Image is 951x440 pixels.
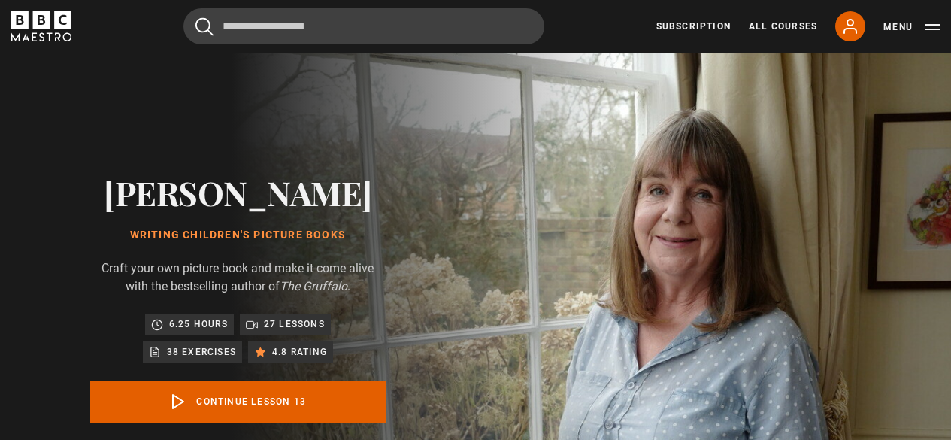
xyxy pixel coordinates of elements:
h1: Writing Children's Picture Books [90,229,386,241]
h2: [PERSON_NAME] [90,173,386,211]
a: Continue lesson 13 [90,381,386,423]
p: 6.25 hours [169,317,228,332]
a: All Courses [749,20,817,33]
p: Craft your own picture book and make it come alive with the bestselling author of . [90,259,386,296]
input: Search [183,8,544,44]
a: Subscription [656,20,731,33]
p: 4.8 rating [272,344,327,360]
i: The Gruffalo [280,279,347,293]
button: Submit the search query [195,17,214,36]
p: 27 lessons [264,317,325,332]
svg: BBC Maestro [11,11,71,41]
p: 38 exercises [167,344,236,360]
button: Toggle navigation [883,20,940,35]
